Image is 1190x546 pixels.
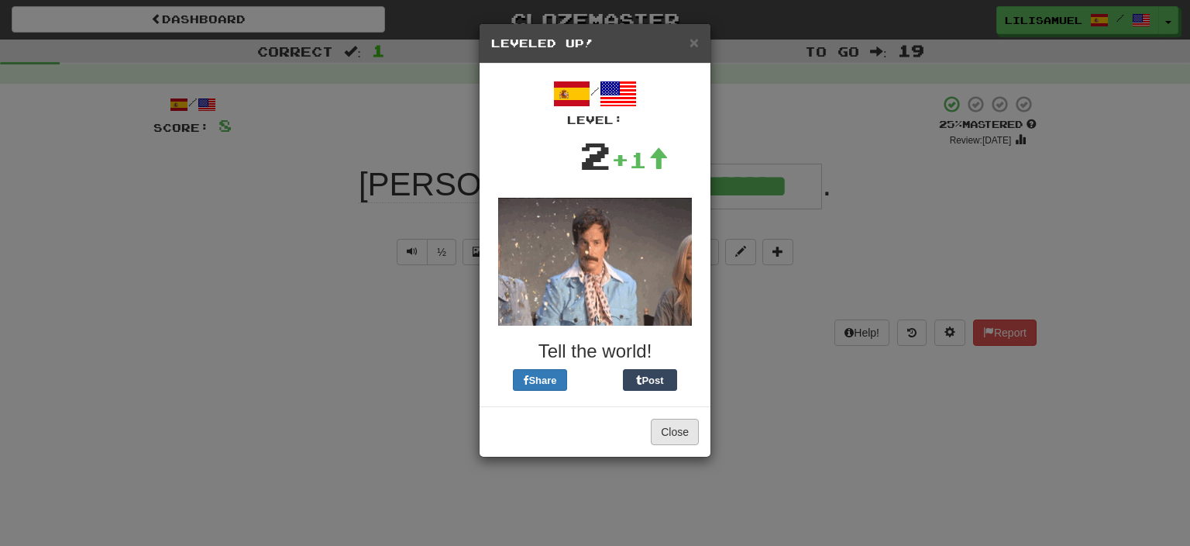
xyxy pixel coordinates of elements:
h3: Tell the world! [491,341,699,361]
span: × [690,33,699,51]
div: 2 [580,128,611,182]
img: glitter-d35a814c05fa227b87dd154a45a5cc37aaecd56281fd9d9cd8133c9defbd597c.gif [498,198,692,326]
div: +1 [611,144,669,175]
button: Share [513,369,567,391]
button: Close [690,34,699,50]
h5: Leveled Up! [491,36,699,51]
iframe: X Post Button [567,369,623,391]
button: Close [651,419,699,445]
button: Post [623,369,677,391]
div: / [491,75,699,128]
div: Level: [491,112,699,128]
